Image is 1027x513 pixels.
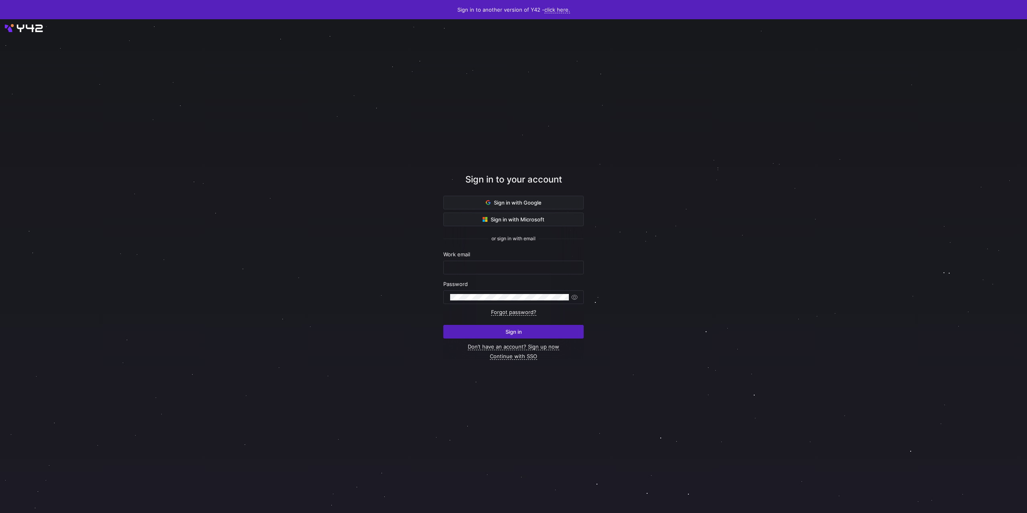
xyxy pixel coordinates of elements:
span: Work email [443,251,470,258]
span: Password [443,281,468,287]
span: Sign in with Microsoft [483,216,544,223]
button: Sign in with Google [443,196,584,209]
a: Forgot password? [491,309,536,316]
span: Sign in [505,328,522,335]
a: Don’t have an account? Sign up now [468,343,559,350]
a: Continue with SSO [490,353,537,360]
a: click here. [544,6,570,13]
span: Sign in with Google [486,199,542,206]
button: Sign in with Microsoft [443,213,584,226]
button: Sign in [443,325,584,339]
div: Sign in to your account [443,173,584,196]
span: or sign in with email [491,236,536,241]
